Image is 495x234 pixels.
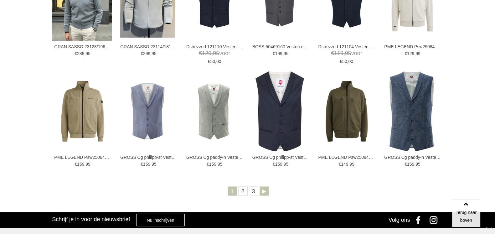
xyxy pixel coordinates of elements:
[284,162,289,167] span: 95
[216,162,218,167] span: ,
[316,81,377,142] img: PME LEGEND Psw2508438 Vesten en Gilets
[427,212,443,228] a: Instagram
[384,71,440,151] img: GROSS Cg paddy-n Vesten en Gilets
[141,51,143,56] span: €
[341,162,348,167] span: 149
[211,50,213,56] span: ,
[210,59,215,64] span: 50
[318,44,374,49] a: Dstrezzed 121104 Vesten en Gilets
[141,162,143,167] span: €
[143,51,150,56] span: 299
[273,162,275,167] span: €
[216,59,221,64] span: 00
[120,71,176,151] img: GROSS Cg philipp-st Vesten en Gilets
[343,50,345,56] span: ,
[318,154,374,160] a: PME LEGEND Psw2508438 Vesten en Gilets
[207,162,209,167] span: €
[120,154,177,160] a: GROSS Cg philipp-st Vesten en Gilets
[282,162,284,167] span: ,
[347,59,348,64] span: ,
[252,44,309,49] a: BOSS 50469160 Vesten en Gilets
[199,50,202,56] span: €
[84,162,85,167] span: ,
[238,186,248,196] a: 2
[342,59,347,64] span: 50
[54,44,111,49] a: GRAN SASSO 23123/19621 Vesten en Gilets
[252,154,309,160] a: GROSS Cg philipp-st Vesten en Gilets
[389,212,410,228] div: Volg ons
[77,51,84,56] span: 289
[338,162,341,167] span: €
[150,51,152,56] span: ,
[340,59,342,64] span: €
[186,154,243,160] a: GROSS Cg paddy-n Vesten en Gilets
[252,71,308,151] img: GROSS Cg philipp-st Vesten en Gilets
[260,186,269,196] a: Volgende
[407,51,414,56] span: 129
[405,51,407,56] span: €
[412,212,427,228] a: Facebook
[136,214,184,226] a: Nu inschrijven
[54,154,111,160] a: PME LEGEND Psw2506423 Vesten en Gilets
[215,59,216,64] span: ,
[275,51,282,56] span: 199
[407,162,414,167] span: 159
[348,162,349,167] span: ,
[150,162,152,167] span: ,
[186,49,243,57] span: voor
[318,49,374,57] span: voor
[349,162,354,167] span: 99
[282,51,284,56] span: ,
[334,50,343,56] span: 119
[186,71,242,151] img: GROSS Cg paddy-n Vesten en Gilets
[152,51,157,56] span: 95
[85,51,90,56] span: 95
[152,162,157,167] span: 95
[384,154,441,160] a: GROSS Cg paddy-n Vesten en Gilets
[120,44,177,49] a: GRAN SASSO 23114/18131 Vesten en Gilets
[415,162,420,167] span: 95
[275,162,282,167] span: 159
[208,59,210,64] span: €
[273,51,275,56] span: €
[348,59,353,64] span: 00
[405,162,407,167] span: €
[209,162,216,167] span: 159
[486,225,493,232] a: Divide
[84,51,85,56] span: ,
[52,216,130,223] h3: Schrijf je in voor de nieuwsbrief
[284,51,289,56] span: 95
[143,162,150,167] span: 159
[345,50,351,56] span: 95
[414,162,415,167] span: ,
[75,162,77,167] span: €
[331,50,334,56] span: €
[85,162,90,167] span: 99
[249,186,258,196] a: 3
[415,51,420,56] span: 99
[202,50,211,56] span: 129
[452,199,480,227] a: Terug naar boven
[75,51,77,56] span: €
[52,81,113,142] img: PME LEGEND Psw2506423 Vesten en Gilets
[186,44,243,49] a: Dstrezzed 121110 Vesten en Gilets
[414,51,415,56] span: ,
[228,186,237,196] a: 1
[218,162,223,167] span: 95
[77,162,84,167] span: 159
[384,44,441,49] a: PME LEGEND Psw2508436 Vesten en Gilets
[213,50,219,56] span: 95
